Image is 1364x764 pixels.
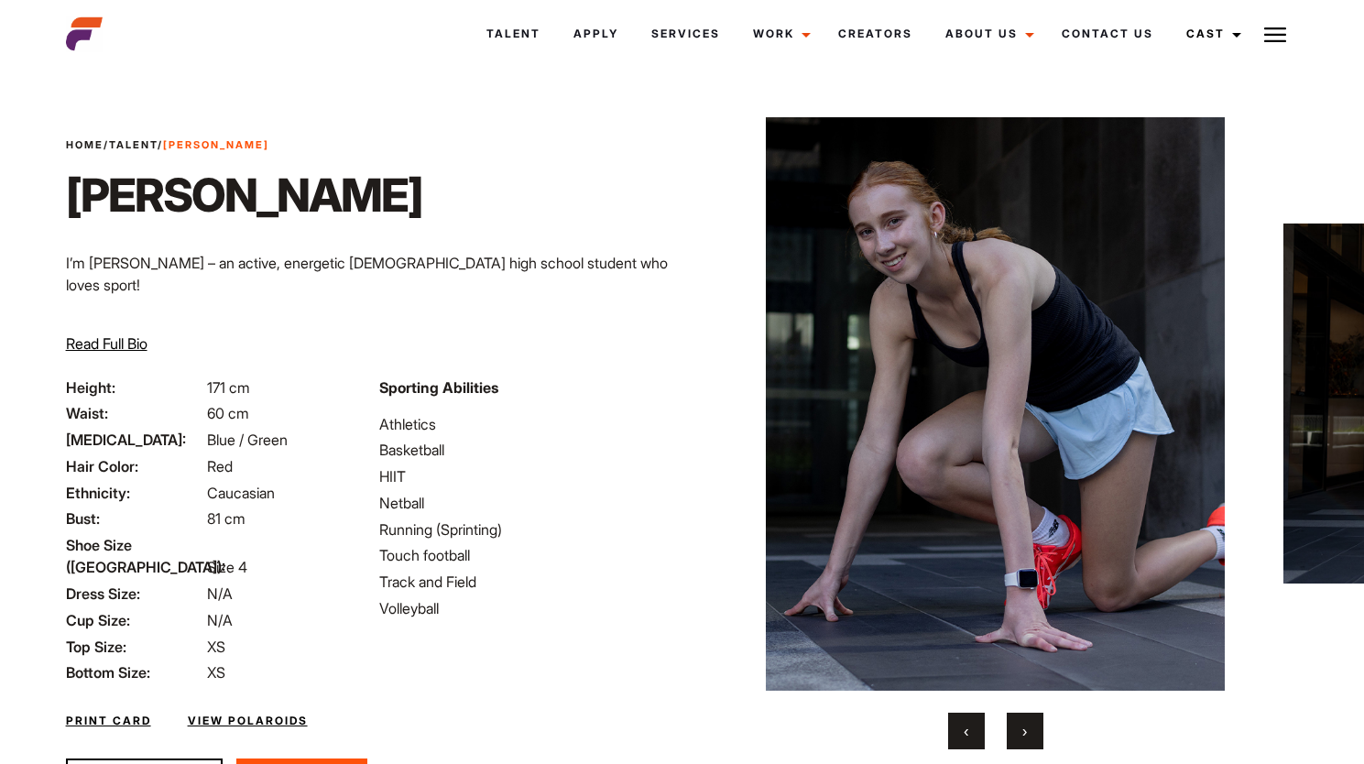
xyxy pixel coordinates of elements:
span: Caucasian [207,484,275,502]
h1: [PERSON_NAME] [66,168,422,223]
p: Sport is an incredibly important part of my life. When I was little it was ballet and gymnastics ... [66,311,671,377]
button: Read Full Bio [66,333,147,355]
strong: [PERSON_NAME] [163,138,269,151]
a: Print Card [66,713,151,729]
span: XS [207,638,225,656]
span: / / [66,137,269,153]
span: Blue / Green [207,431,288,449]
span: N/A [207,584,233,603]
span: [MEDICAL_DATA]: [66,429,203,451]
a: Creators [822,9,929,59]
span: 171 cm [207,378,250,397]
a: Talent [470,9,557,59]
a: Home [66,138,104,151]
span: Dress Size: [66,583,203,605]
span: Bust: [66,508,203,529]
span: Red [207,457,233,475]
a: View Polaroids [188,713,308,729]
img: Burger icon [1264,24,1286,46]
span: Hair Color: [66,455,203,477]
a: About Us [929,9,1045,59]
li: Touch football [379,544,671,566]
a: Work [737,9,822,59]
li: Volleyball [379,597,671,619]
span: 60 cm [207,404,249,422]
span: XS [207,663,225,682]
li: Basketball [379,439,671,461]
p: I’m [PERSON_NAME] – an active, energetic [DEMOGRAPHIC_DATA] high school student who loves sport! [66,252,671,296]
span: Shoe Size ([GEOGRAPHIC_DATA]): [66,534,203,578]
span: Bottom Size: [66,661,203,683]
a: Apply [557,9,635,59]
a: Contact Us [1045,9,1170,59]
span: 81 cm [207,509,246,528]
span: Height: [66,377,203,398]
span: Read Full Bio [66,334,147,353]
li: HIIT [379,465,671,487]
a: Cast [1170,9,1252,59]
span: Cup Size: [66,609,203,631]
li: Track and Field [379,571,671,593]
li: Running (Sprinting) [379,518,671,540]
a: Talent [109,138,158,151]
span: Ethnicity: [66,482,203,504]
span: Previous [964,722,968,740]
span: Next [1022,722,1027,740]
li: Athletics [379,413,671,435]
strong: Sporting Abilities [379,378,498,397]
span: N/A [207,611,233,629]
img: cropped-aefm-brand-fav-22-square.png [66,16,103,52]
a: Services [635,9,737,59]
span: Waist: [66,402,203,424]
span: Size 4 [207,558,247,576]
span: Top Size: [66,636,203,658]
li: Netball [379,492,671,514]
